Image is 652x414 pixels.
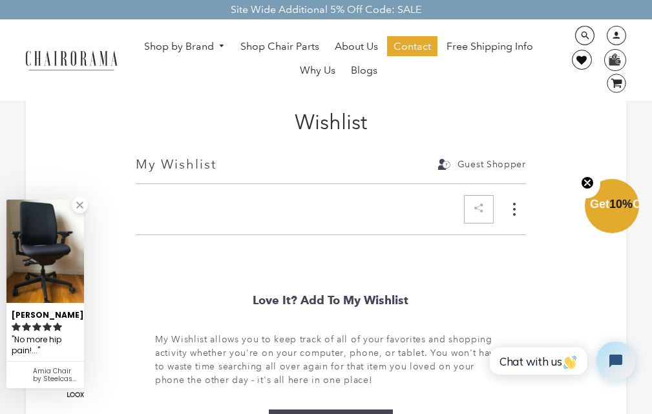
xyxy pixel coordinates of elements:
img: WhatsApp_Image_2024-07-12_at_16.23.01.webp [605,50,625,69]
button: Share. This link will lead to a pop-up. [464,195,494,223]
h1: Wishlist [136,110,526,134]
span: 10% [609,198,633,211]
div: Get10%OffClose teaser [585,180,639,234]
div: No more hip pain!... [12,333,79,358]
p: My Wishlist allows you to keep track of all of your favorites and shopping activity whether you'r... [155,333,507,387]
a: Shop Chair Parts [234,36,326,57]
a: Why Us [293,60,342,81]
a: Blogs [344,60,384,81]
svg: rating icon full [53,322,62,331]
a: Shop by Brand [138,37,232,57]
svg: rating icon full [32,322,41,331]
span: About Us [335,40,378,54]
span: Guest Shopper [457,158,526,171]
a: Free Shipping Info [440,36,540,57]
button: Close teaser [574,169,600,198]
div: More Options [503,196,526,222]
svg: rating icon full [12,322,21,331]
nav: DesktopNavigation [130,36,548,84]
button: Guest Shopper. This link will lead to a pop-up. [438,158,526,171]
h3: Love It? Add to My Wishlist [253,284,408,316]
svg: rating icon full [22,322,31,331]
span: Free Shipping Info [447,40,533,54]
span: Contact [394,40,431,54]
div: [PERSON_NAME] [12,305,79,321]
img: Cillian C. review of Amia Chair by Steelcase-Blue (Renewed) [6,200,84,303]
img: chairorama [19,48,123,71]
a: Contact [387,36,437,57]
a: About Us [328,36,384,57]
span: Blogs [351,64,377,78]
span: Why Us [300,64,335,78]
div: Amia Chair by Steelcase-Blue (Renewed) [33,367,79,383]
div: My Wishlist [136,155,216,173]
span: Shop Chair Parts [240,40,319,54]
svg: rating icon full [43,322,52,331]
iframe: Tidio Chat [479,331,646,391]
span: Get Off [590,198,649,211]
